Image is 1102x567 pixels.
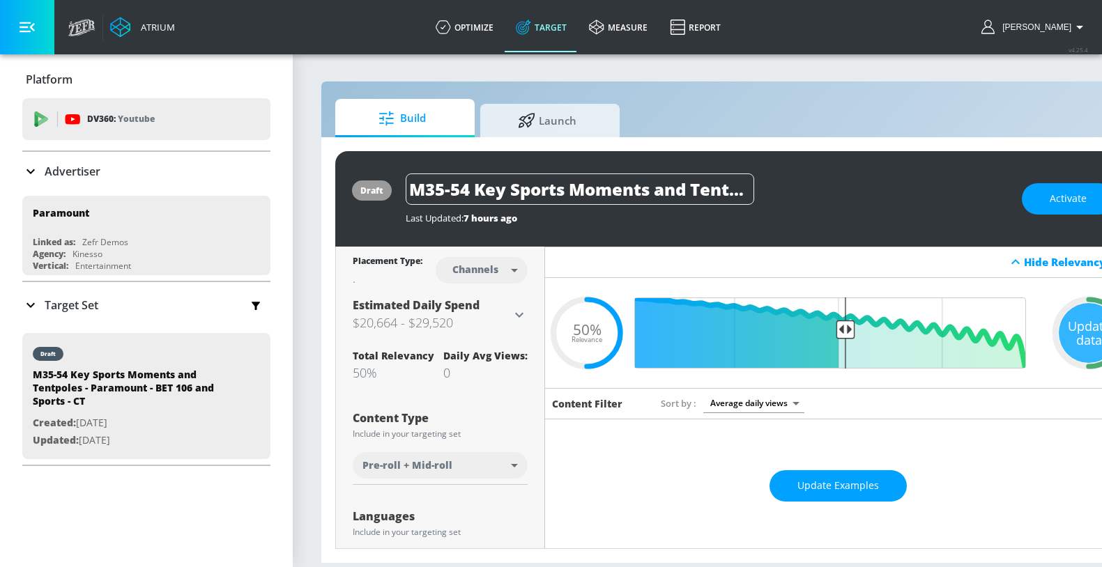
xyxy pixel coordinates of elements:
[33,206,89,219] div: Paramount
[22,60,270,99] div: Platform
[997,22,1071,32] span: login as: rebecca.streightiff@zefr.com
[770,470,907,502] button: Update Examples
[22,333,270,459] div: draftM35-54 Key Sports Moments and Tentpoles - Paramount - BET 106 and Sports - CTCreated:[DATE]U...
[552,397,622,410] h6: Content Filter
[26,72,72,87] p: Platform
[797,477,879,495] span: Update Examples
[573,322,602,336] span: 50%
[40,350,56,357] div: draft
[353,430,528,438] div: Include in your targeting set
[75,260,131,272] div: Entertainment
[33,368,228,414] div: M35-54 Key Sports Moments and Tentpoles - Paramount - BET 106 and Sports - CT
[33,260,68,272] div: Vertical:
[118,111,155,126] p: Youtube
[643,297,1033,368] input: Final Threshold
[33,416,76,429] span: Created:
[659,2,732,52] a: Report
[353,297,480,313] span: Estimated Daily Spend
[353,297,528,332] div: Estimated Daily Spend$20,664 - $29,520
[661,397,696,410] span: Sort by
[505,2,578,52] a: Target
[353,349,434,362] div: Total Relevancy
[360,185,383,196] div: draft
[135,21,175,33] div: Atrium
[45,297,98,313] p: Target Set
[572,336,602,343] span: Relevance
[703,394,804,412] div: Average daily views
[494,104,600,137] span: Launch
[424,2,505,52] a: optimize
[22,98,270,140] div: DV360: Youtube
[1050,190,1087,208] span: Activate
[464,212,517,224] span: 7 hours ago
[578,2,659,52] a: measure
[445,263,505,275] div: Channels
[353,364,434,381] div: 50%
[87,111,155,127] p: DV360:
[443,364,528,381] div: 0
[82,236,128,248] div: Zefr Demos
[353,528,528,536] div: Include in your targeting set
[33,414,228,432] p: [DATE]
[981,19,1088,36] button: [PERSON_NAME]
[406,212,1008,224] div: Last Updated:
[362,458,452,472] span: Pre-roll + Mid-roll
[22,152,270,191] div: Advertiser
[1069,46,1088,54] span: v 4.25.4
[33,433,79,446] span: Updated:
[22,196,270,275] div: ParamountLinked as:Zefr DemosAgency:KinessoVertical:Entertainment
[353,255,422,270] div: Placement Type:
[33,432,228,449] p: [DATE]
[72,248,102,260] div: Kinesso
[22,282,270,328] div: Target Set
[349,102,455,135] span: Build
[443,349,528,362] div: Daily Avg Views:
[45,164,100,179] p: Advertiser
[33,236,75,248] div: Linked as:
[353,511,528,522] div: Languages
[353,412,528,424] div: Content Type
[33,248,66,260] div: Agency:
[110,17,175,38] a: Atrium
[353,313,511,332] h3: $20,664 - $29,520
